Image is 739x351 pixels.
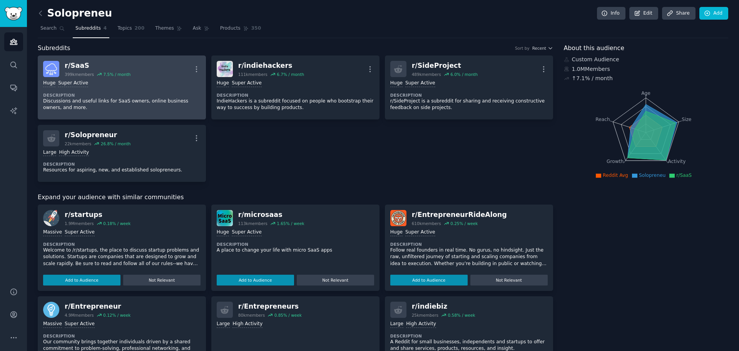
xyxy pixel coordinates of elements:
dt: Description [217,92,374,98]
div: Custom Audience [564,55,729,64]
div: 4.9M members [65,312,94,318]
div: Huge [217,80,229,87]
button: Not Relevant [297,275,374,286]
a: Ask [190,22,212,38]
div: Massive [43,321,62,328]
span: Reddit Avg [603,173,628,178]
div: 25k members [412,312,438,318]
div: 22k members [65,141,91,146]
button: Add to Audience [390,275,468,286]
p: A place to change your life with micro SaaS apps [217,247,374,254]
tspan: Reach [595,116,610,122]
div: r/ SaaS [65,61,130,71]
div: Huge [390,80,403,87]
div: 0.12 % / week [103,312,130,318]
dt: Description [390,242,548,247]
dt: Description [217,242,374,247]
a: Themes [152,22,185,38]
p: Resources for aspiring, new, and established solopreneurs. [43,167,201,174]
dt: Description [43,333,201,339]
img: indiehackers [217,61,233,77]
a: Info [597,7,625,20]
span: Topics [117,25,132,32]
div: 0.18 % / week [103,221,130,226]
a: Share [662,7,695,20]
a: Subreddits4 [73,22,109,38]
button: Not Relevant [123,275,201,286]
span: Solopreneu [639,173,665,178]
p: Follow real founders in real time. No gurus, no hindsight. Just the raw, unfiltered journey of st... [390,247,548,267]
button: Add to Audience [43,275,120,286]
div: High Activity [406,321,436,328]
a: r/Solopreneur22kmembers26.8% / monthLargeHigh ActivityDescriptionResources for aspiring, new, and... [38,125,206,182]
div: Huge [217,229,229,236]
a: Search [38,22,67,38]
a: Products350 [217,22,264,38]
div: 6.7 % / month [277,72,304,77]
tspan: Size [682,116,691,122]
div: Massive [43,229,62,236]
div: 0.58 % / week [448,312,475,318]
div: Huge [390,229,403,236]
div: r/ Solopreneur [65,130,130,140]
dt: Description [43,161,201,167]
p: IndieHackers is a subreddit focused on people who bootstrap their way to success by building prod... [217,98,374,111]
span: Expand your audience with similar communities [38,193,184,202]
img: Entrepreneur [43,302,59,318]
div: 1.65 % / week [277,221,304,226]
span: 4 [104,25,107,32]
span: Search [40,25,57,32]
div: r/ Entrepreneur [65,302,130,311]
div: r/ indiehackers [238,61,304,71]
span: Subreddits [75,25,101,32]
div: r/ indiebiz [412,302,475,311]
button: Recent [532,45,553,51]
div: 26.8 % / month [101,141,131,146]
dt: Description [43,92,201,98]
div: r/ startups [65,210,130,220]
tspan: Activity [668,159,685,164]
span: 350 [251,25,261,32]
div: Super Active [405,80,435,87]
img: EntrepreneurRideAlong [390,210,406,226]
img: SaaS [43,61,59,77]
div: ↑ 7.1 % / month [572,74,613,82]
span: Recent [532,45,546,51]
div: Super Active [405,229,435,236]
div: Super Active [65,229,95,236]
div: High Activity [59,149,89,156]
div: Super Active [232,229,262,236]
span: r/SaaS [676,173,692,178]
div: 0.25 % / week [450,221,478,226]
img: startups [43,210,59,226]
img: microsaas [217,210,233,226]
div: 7.5 % / month [103,72,130,77]
div: High Activity [232,321,262,328]
span: Subreddits [38,44,70,53]
div: 80k members [238,312,265,318]
div: Large [390,321,403,328]
p: Welcome to /r/startups, the place to discuss startup problems and solutions. Startups are compani... [43,247,201,267]
span: About this audience [564,44,624,53]
button: Not Relevant [470,275,548,286]
p: Discussions and useful links for SaaS owners, online business owners, and more. [43,98,201,111]
span: Products [220,25,241,32]
dt: Description [43,242,201,247]
div: Large [43,149,56,156]
div: Super Active [232,80,262,87]
div: 111k members [238,72,268,77]
div: 1.9M members [65,221,94,226]
dt: Description [390,333,548,339]
tspan: Growth [607,159,624,164]
span: Ask [193,25,201,32]
div: Large [217,321,230,328]
div: 399k members [65,72,94,77]
div: 6.0 % / month [450,72,478,77]
div: 113k members [238,221,268,226]
dt: Description [390,92,548,98]
div: r/ EntrepreneurRideAlong [412,210,507,220]
a: Topics200 [115,22,147,38]
a: indiehackersr/indiehackers111kmembers6.7% / monthHugeSuper ActiveDescriptionIndieHackers is a sub... [211,55,380,119]
span: 200 [135,25,145,32]
div: 489k members [412,72,441,77]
